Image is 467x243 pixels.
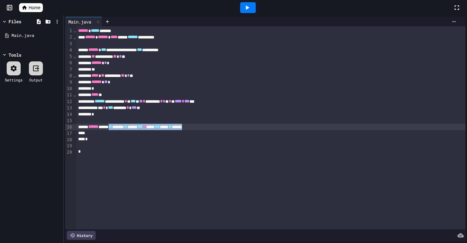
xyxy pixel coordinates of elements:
div: 11 [65,92,73,98]
div: 3 [65,41,73,47]
div: 18 [65,137,73,143]
div: Main.java [11,32,61,39]
div: 9 [65,79,73,86]
div: 7 [65,66,73,73]
div: 20 [65,149,73,156]
div: Output [29,77,43,83]
div: Main.java [65,17,102,26]
div: Settings [5,77,23,83]
div: Main.java [65,18,94,25]
span: Fold line [73,35,76,40]
a: Home [19,3,43,12]
span: Fold line [73,54,76,59]
div: 19 [65,143,73,149]
span: Fold line [73,28,76,33]
span: Home [29,4,40,11]
div: 1 [65,28,73,34]
span: Fold line [73,73,76,78]
div: 14 [65,111,73,118]
span: Fold line [73,92,76,97]
div: Files [9,18,21,25]
div: 6 [65,60,73,66]
div: 8 [65,73,73,79]
div: 15 [65,118,73,124]
div: 13 [65,105,73,111]
div: 12 [65,99,73,105]
div: 4 [65,47,73,53]
div: 2 [65,34,73,40]
div: 5 [65,53,73,60]
div: 17 [65,130,73,137]
div: Tools [9,52,21,58]
div: 16 [65,124,73,130]
div: History [67,231,96,240]
div: 10 [65,86,73,92]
